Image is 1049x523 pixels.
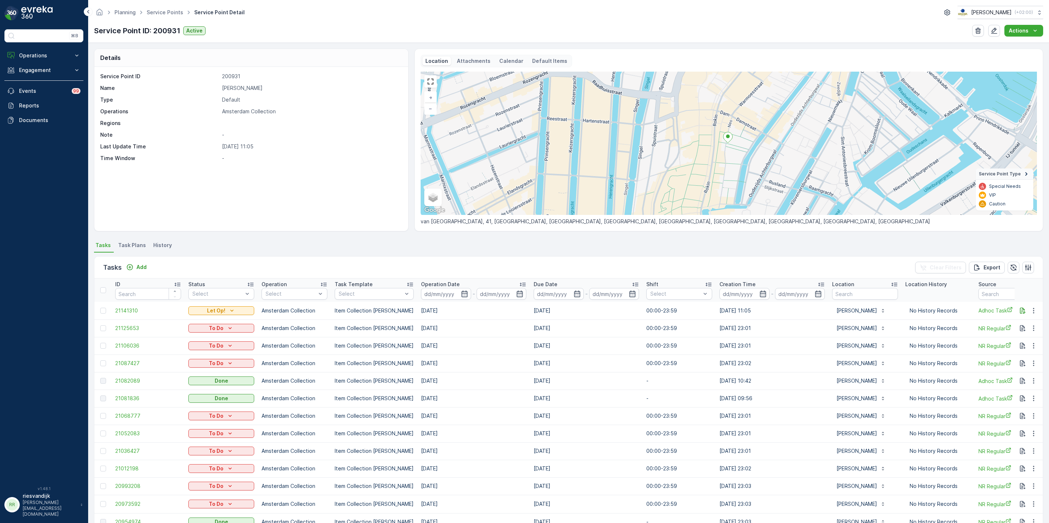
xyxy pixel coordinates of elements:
div: Toggle Row Selected [100,413,106,419]
span: Adhoc Task [978,395,1044,402]
img: logo [4,6,19,20]
td: [DATE] 10:42 [716,372,828,390]
td: [DATE] 23:03 [716,477,828,495]
td: Amsterdam Collection [258,495,331,513]
td: [DATE] [417,355,530,372]
td: [DATE] [530,319,643,337]
p: van [GEOGRAPHIC_DATA], 41, [GEOGRAPHIC_DATA], [GEOGRAPHIC_DATA], [GEOGRAPHIC_DATA], [GEOGRAPHIC_D... [421,218,1037,225]
td: [DATE] [530,390,643,407]
p: Engagement [19,67,69,74]
td: Item Collection [PERSON_NAME] [331,407,417,425]
span: NR Regular [978,447,1044,455]
p: To Do [209,360,223,367]
div: Toggle Row Selected [100,325,106,331]
input: dd/mm/yyyy [477,288,527,300]
span: 21068777 [115,412,181,420]
p: - [473,289,475,298]
button: Engagement [4,63,83,77]
p: No History Records [910,325,967,332]
td: 00:00-23:59 [643,442,716,460]
td: [DATE] [530,460,643,477]
button: To Do [188,500,254,508]
button: To Do [188,464,254,473]
p: To Do [209,500,223,508]
p: Location [425,57,448,65]
button: Active [183,26,206,35]
span: NR Regular [978,430,1044,437]
td: Amsterdam Collection [258,460,331,477]
td: [DATE] [530,407,643,425]
p: Creation Time [719,281,756,288]
td: [DATE] [417,495,530,513]
p: Caution [989,201,1005,207]
a: NR Regular [978,342,1044,350]
td: Item Collection [PERSON_NAME] [331,372,417,390]
a: View Fullscreen [425,76,436,87]
p: [PERSON_NAME] [836,500,877,508]
td: [DATE] [417,460,530,477]
td: 00:00-23:59 [643,495,716,513]
button: [PERSON_NAME](+02:00) [958,6,1043,19]
button: [PERSON_NAME] [832,428,890,439]
span: 21125653 [115,325,181,332]
p: Let Op! [207,307,225,314]
div: Toggle Row Selected [100,378,106,384]
p: Operations [100,108,219,115]
a: 20993208 [115,482,181,490]
span: NR Regular [978,360,1044,367]
button: [PERSON_NAME] [832,322,890,334]
a: Homepage [95,11,104,17]
p: No History Records [910,342,967,349]
td: [DATE] [530,495,643,513]
td: [DATE] 23:02 [716,355,828,372]
p: Special Needs [989,183,1021,189]
button: Let Op! [188,306,254,315]
button: To Do [188,482,254,490]
td: Item Collection [PERSON_NAME] [331,319,417,337]
td: [DATE] 23:01 [716,319,828,337]
button: Operations [4,48,83,63]
a: 21081836 [115,395,181,402]
td: [DATE] [530,477,643,495]
p: [PERSON_NAME] [836,325,877,332]
p: - [222,155,401,162]
input: dd/mm/yyyy [719,288,770,300]
p: 200931 [222,73,401,80]
button: [PERSON_NAME] [832,498,890,510]
p: ID [115,281,120,288]
p: VIP [989,192,996,198]
span: Adhoc Task [978,307,1044,314]
a: 21106036 [115,342,181,349]
p: Select [266,290,316,297]
td: Item Collection [PERSON_NAME] [331,477,417,495]
td: [DATE] [530,372,643,390]
td: [DATE] [417,319,530,337]
td: [DATE] [530,302,643,319]
p: Operation [262,281,287,288]
p: [PERSON_NAME] [836,377,877,384]
input: Search [978,288,1044,300]
a: NR Regular [978,482,1044,490]
button: [PERSON_NAME] [832,445,890,457]
button: RRriesvandijk[PERSON_NAME][EMAIL_ADDRESS][DOMAIN_NAME] [4,492,83,517]
p: Documents [19,117,80,124]
td: Item Collection [PERSON_NAME] [331,425,417,442]
img: logo_dark-DEwI_e13.png [21,6,53,20]
td: Amsterdam Collection [258,390,331,407]
button: To Do [188,447,254,455]
a: Reports [4,98,83,113]
a: 21082089 [115,377,181,384]
p: Operations [19,52,69,59]
a: Open this area in Google Maps (opens a new window) [422,205,447,215]
p: 99 [73,88,79,94]
td: [DATE] 23:03 [716,495,828,513]
a: Zoom In [425,92,436,103]
a: 21036427 [115,447,181,455]
td: Item Collection [PERSON_NAME] [331,495,417,513]
p: Service Point ID: 200931 [94,25,180,36]
p: Done [215,395,228,402]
